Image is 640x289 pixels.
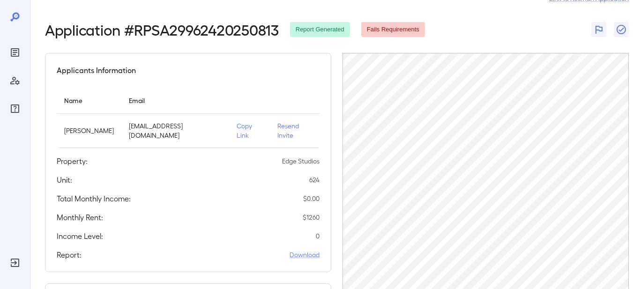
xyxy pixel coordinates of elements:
span: Report Generated [290,25,350,34]
h5: Property: [57,156,88,167]
p: [PERSON_NAME] [64,126,114,135]
table: simple table [57,87,320,148]
div: Log Out [7,255,22,270]
p: Resend Invite [277,121,312,140]
h5: Unit: [57,174,72,185]
h5: Income Level: [57,230,103,242]
div: Manage Users [7,73,22,88]
p: Copy Link [237,121,262,140]
h5: Report: [57,249,82,260]
div: FAQ [7,101,22,116]
p: 624 [309,175,320,185]
h2: Application # RPSA29962420250813 [45,21,279,38]
button: Close Report [614,22,629,37]
p: [EMAIL_ADDRESS][DOMAIN_NAME] [129,121,222,140]
h5: Applicants Information [57,65,136,76]
a: Download [290,250,320,259]
button: Flag Report [591,22,606,37]
h5: Monthly Rent: [57,212,103,223]
h5: Total Monthly Income: [57,193,131,204]
p: $ 0.00 [303,194,320,203]
span: Fails Requirements [361,25,425,34]
div: Reports [7,45,22,60]
p: Edge Studios [282,156,320,166]
p: $ 1260 [303,213,320,222]
th: Name [57,87,121,114]
th: Email [121,87,229,114]
p: 0 [316,231,320,241]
